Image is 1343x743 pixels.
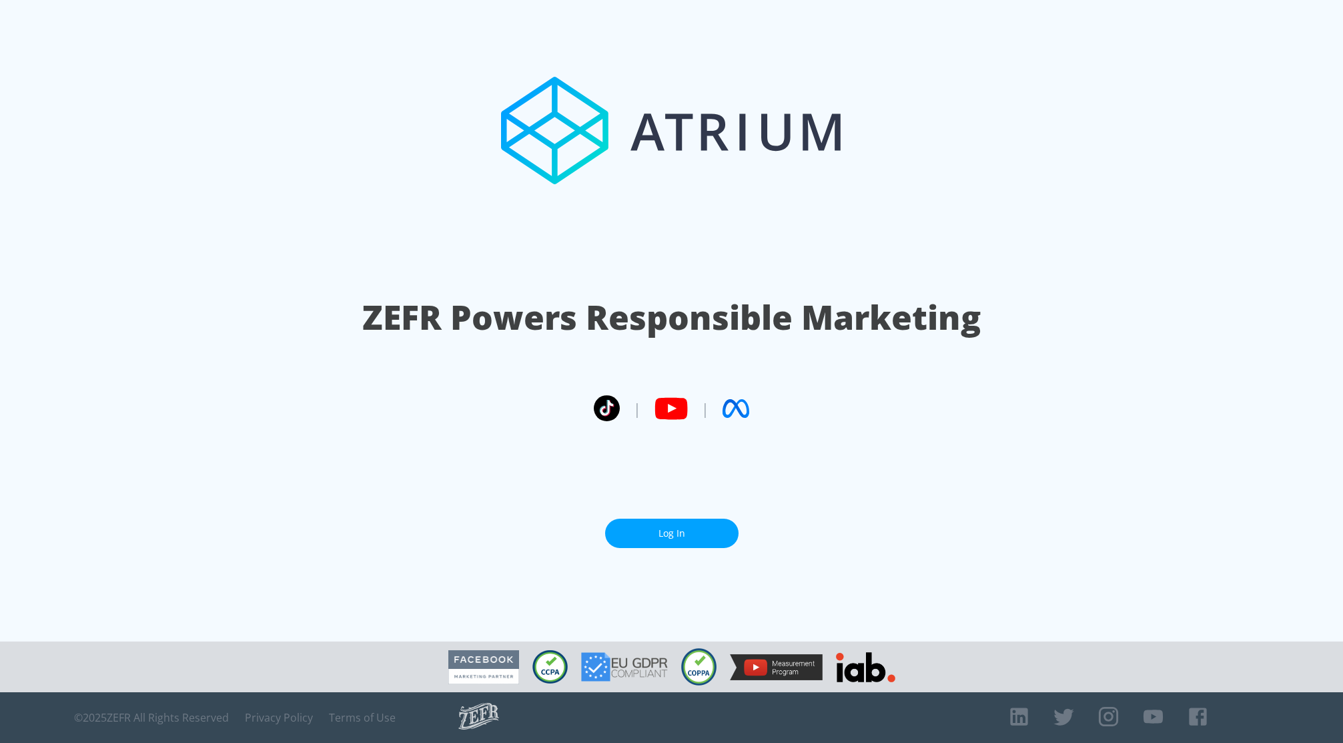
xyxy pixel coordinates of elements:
[362,294,981,340] h1: ZEFR Powers Responsible Marketing
[581,652,668,682] img: GDPR Compliant
[730,654,823,680] img: YouTube Measurement Program
[633,399,641,419] span: |
[74,711,229,724] span: © 2025 ZEFR All Rights Reserved
[836,652,895,682] img: IAB
[448,650,519,684] img: Facebook Marketing Partner
[681,648,717,686] img: COPPA Compliant
[245,711,313,724] a: Privacy Policy
[605,519,739,549] a: Log In
[701,399,709,419] span: |
[329,711,396,724] a: Terms of Use
[532,650,568,684] img: CCPA Compliant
